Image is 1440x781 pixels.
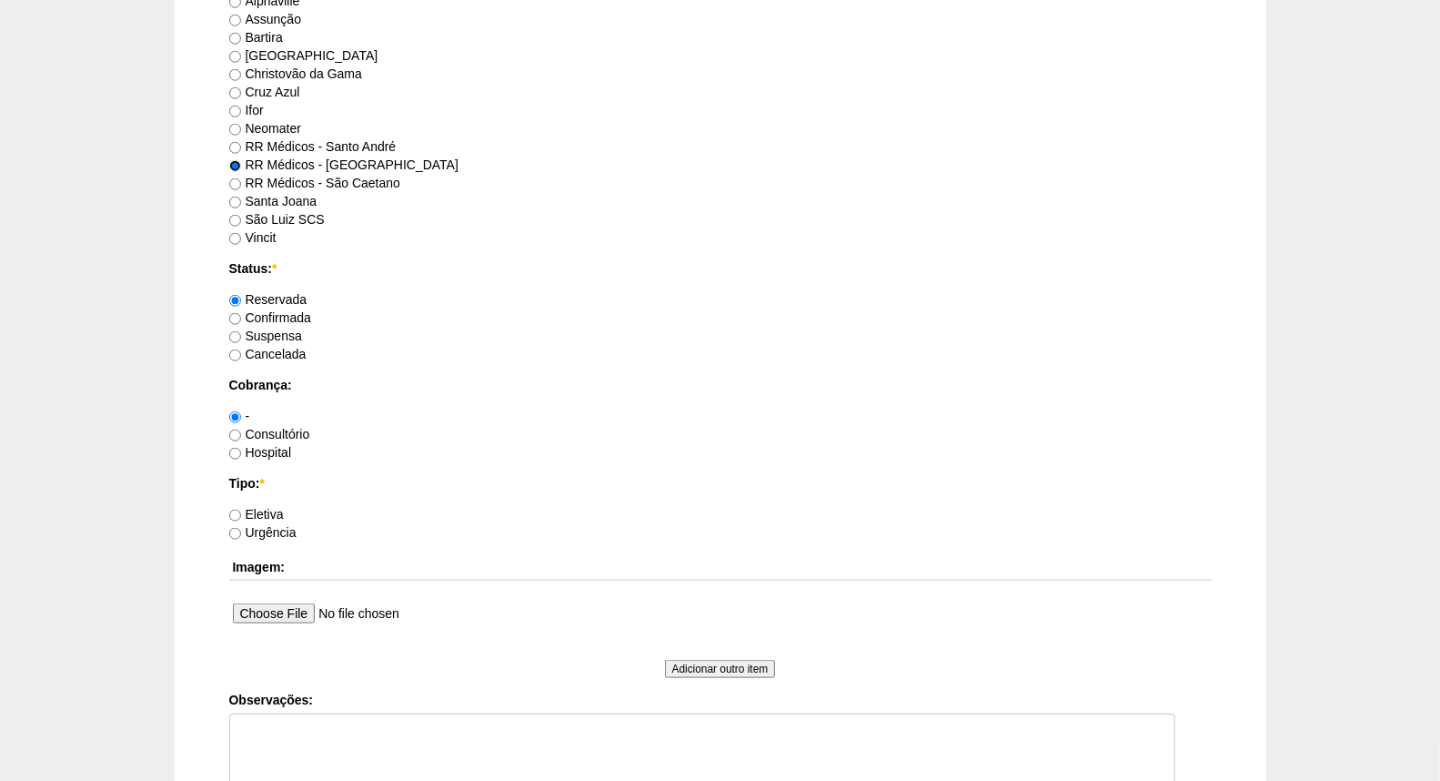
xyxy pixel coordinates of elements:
[229,15,241,26] input: Assunção
[229,448,241,460] input: Hospital
[229,347,307,361] label: Cancelada
[229,331,241,343] input: Suspensa
[229,124,241,136] input: Neomater
[229,194,317,208] label: Santa Joana
[229,87,241,99] input: Cruz Azul
[229,376,1212,394] label: Cobrança:
[229,525,297,540] label: Urgência
[259,476,264,491] span: Este campo é obrigatório.
[229,48,378,63] label: [GEOGRAPHIC_DATA]
[229,197,241,208] input: Santa Joana
[229,106,241,117] input: Ifor
[229,212,325,227] label: São Luiz SCS
[229,160,241,172] input: RR Médicos - [GEOGRAPHIC_DATA]
[229,30,283,45] label: Bartira
[229,233,241,245] input: Vincit
[229,329,302,343] label: Suspensa
[229,350,241,361] input: Cancelada
[229,33,241,45] input: Bartira
[229,411,241,423] input: -
[229,142,241,154] input: RR Médicos - Santo André
[229,215,241,227] input: São Luiz SCS
[229,310,311,325] label: Confirmada
[229,157,458,172] label: RR Médicos - [GEOGRAPHIC_DATA]
[229,445,292,460] label: Hospital
[229,554,1212,581] th: Imagem:
[229,474,1212,492] label: Tipo:
[229,528,241,540] input: Urgência
[229,259,1212,278] label: Status:
[229,85,300,99] label: Cruz Azul
[229,139,397,154] label: RR Médicos - Santo André
[229,507,284,522] label: Eletiva
[665,660,776,678] input: Adicionar outro item
[272,261,277,276] span: Este campo é obrigatório.
[229,230,277,245] label: Vincit
[229,51,241,63] input: [GEOGRAPHIC_DATA]
[229,430,241,441] input: Consultório
[229,121,301,136] label: Neomater
[229,69,241,81] input: Christovão da Gama
[229,66,362,81] label: Christovão da Gama
[229,103,264,117] label: Ifor
[229,409,250,423] label: -
[229,12,301,26] label: Assunção
[229,313,241,325] input: Confirmada
[229,178,241,190] input: RR Médicos - São Caetano
[229,292,307,307] label: Reservada
[229,295,241,307] input: Reservada
[229,427,310,441] label: Consultório
[229,691,1212,709] label: Observações:
[229,510,241,522] input: Eletiva
[229,176,400,190] label: RR Médicos - São Caetano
